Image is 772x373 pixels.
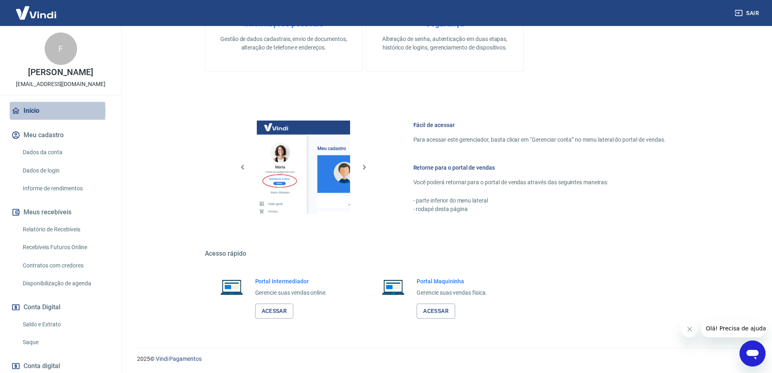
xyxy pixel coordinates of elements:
a: Saldo e Extrato [19,316,112,333]
a: Informe de rendimentos [19,180,112,197]
p: Para acessar este gerenciador, basta clicar em “Gerenciar conta” no menu lateral do portal de ven... [413,136,666,144]
div: F [45,32,77,65]
p: Gerencie suas vendas online. [255,289,327,297]
iframe: Mensagem da empresa [701,319,766,337]
p: Gerencie suas vendas física. [417,289,487,297]
iframe: Fechar mensagem [682,321,698,337]
a: Contratos com credores [19,257,112,274]
img: Vindi [10,0,62,25]
img: Imagem da dashboard mostrando o botão de gerenciar conta na sidebar no lado esquerdo [257,121,350,214]
p: - rodapé desta página [413,205,666,213]
a: Início [10,102,112,120]
img: Imagem de um notebook aberto [215,277,249,297]
button: Meus recebíveis [10,203,112,221]
span: Conta digital [24,360,60,372]
h6: Portal Maquininha [417,277,487,285]
img: Imagem de um notebook aberto [376,277,410,297]
p: 2025 © [137,355,753,363]
iframe: Botão para abrir a janela de mensagens [740,341,766,367]
a: Acessar [417,304,455,319]
a: Dados da conta [19,144,112,161]
button: Meu cadastro [10,126,112,144]
a: Acessar [255,304,294,319]
span: Olá! Precisa de ajuda? [5,6,68,12]
p: Alteração de senha, autenticação em duas etapas, histórico de logins, gerenciamento de dispositivos. [379,35,510,52]
p: [PERSON_NAME] [28,68,93,77]
button: Sair [733,6,762,21]
p: Você poderá retornar para o portal de vendas através das seguintes maneiras: [413,178,666,187]
a: Vindi Pagamentos [156,356,202,362]
p: [EMAIL_ADDRESS][DOMAIN_NAME] [16,80,105,88]
a: Relatório de Recebíveis [19,221,112,238]
h6: Retorne para o portal de vendas [413,164,666,172]
p: - parte inferior do menu lateral [413,196,666,205]
h6: Fácil de acessar [413,121,666,129]
a: Dados de login [19,162,112,179]
h5: Acesso rápido [205,250,685,258]
h6: Portal Intermediador [255,277,327,285]
button: Conta Digital [10,298,112,316]
a: Recebíveis Futuros Online [19,239,112,256]
a: Saque [19,334,112,351]
a: Disponibilização de agenda [19,275,112,292]
p: Gestão de dados cadastrais, envio de documentos, alteração de telefone e endereços. [218,35,349,52]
